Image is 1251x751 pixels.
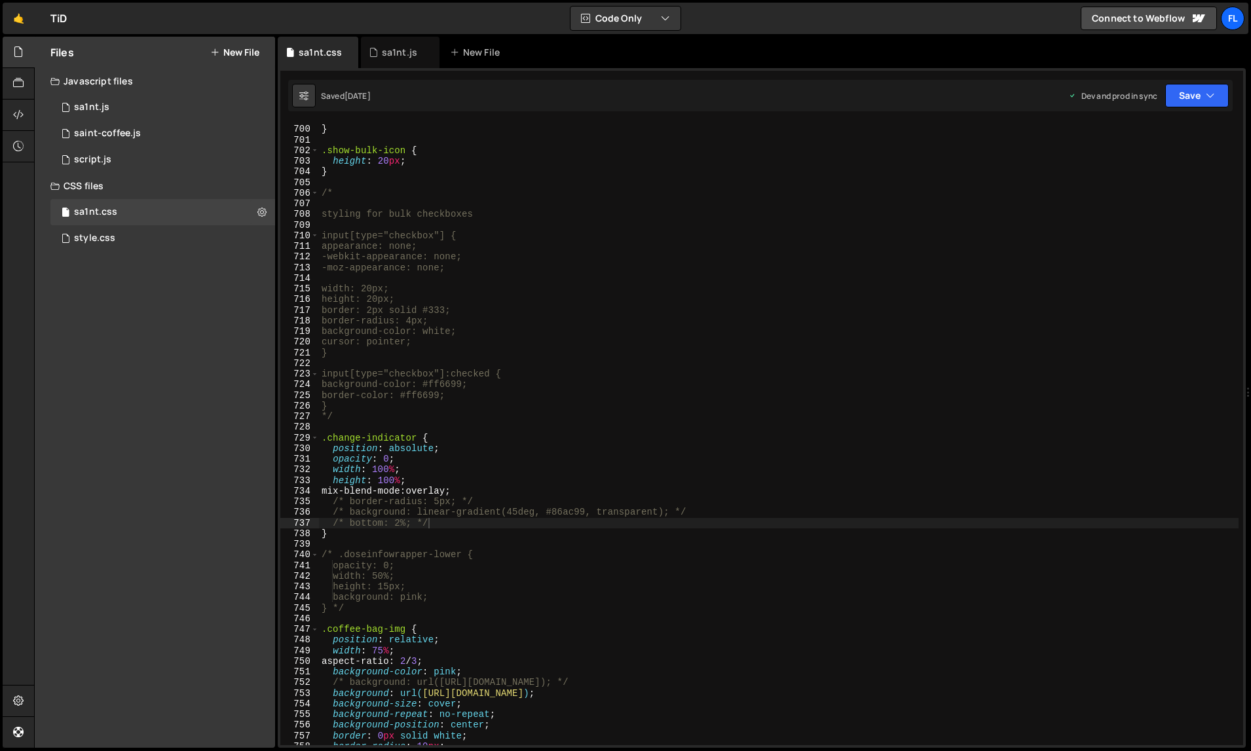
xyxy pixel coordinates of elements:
a: Fl [1221,7,1244,30]
div: sa1nt.js [74,101,109,113]
div: 707 [280,198,319,209]
div: 748 [280,634,319,645]
div: 4604/25434.css [50,225,275,251]
div: 755 [280,709,319,720]
div: TiD [50,10,67,26]
div: 717 [280,305,319,316]
div: 4604/37981.js [50,94,275,120]
div: 734 [280,486,319,496]
div: 735 [280,496,319,507]
div: 733 [280,475,319,486]
div: 721 [280,348,319,358]
div: 702 [280,145,319,156]
div: CSS files [35,173,275,199]
div: 715 [280,284,319,294]
div: 730 [280,443,319,454]
div: sa1nt.js [382,46,417,59]
a: Connect to Webflow [1081,7,1217,30]
div: New File [450,46,505,59]
div: 710 [280,230,319,241]
div: 739 [280,539,319,549]
div: 736 [280,507,319,517]
div: 4604/27020.js [50,120,275,147]
h2: Files [50,45,74,60]
div: sa1nt.css [299,46,342,59]
div: 4604/24567.js [50,147,275,173]
div: 703 [280,156,319,166]
div: 708 [280,209,319,219]
button: Save [1165,84,1229,107]
div: 753 [280,688,319,699]
div: 737 [280,518,319,528]
div: 751 [280,667,319,677]
div: 705 [280,177,319,188]
div: 747 [280,624,319,634]
div: Saved [321,90,371,101]
div: 750 [280,656,319,667]
div: 718 [280,316,319,326]
div: 749 [280,646,319,656]
div: 757 [280,731,319,741]
div: 731 [280,454,319,464]
div: 740 [280,549,319,560]
div: 704 [280,166,319,177]
div: 720 [280,337,319,347]
div: sa1nt.css [74,206,117,218]
div: script.js [74,154,111,166]
div: 728 [280,422,319,432]
div: 700 [280,124,319,134]
div: 723 [280,369,319,379]
div: 738 [280,528,319,539]
div: 743 [280,581,319,592]
div: 701 [280,135,319,145]
div: 756 [280,720,319,730]
div: Dev and prod in sync [1068,90,1157,101]
div: 716 [280,294,319,304]
div: [DATE] [345,90,371,101]
div: style.css [74,232,115,244]
div: 745 [280,603,319,614]
div: 744 [280,592,319,602]
div: 709 [280,220,319,230]
div: saint-coffee.js [74,128,141,139]
div: 713 [280,263,319,273]
div: 754 [280,699,319,709]
div: 726 [280,401,319,411]
div: 712 [280,251,319,262]
div: 722 [280,358,319,369]
div: 729 [280,433,319,443]
div: 706 [280,188,319,198]
div: 724 [280,379,319,390]
div: Javascript files [35,68,275,94]
div: 752 [280,677,319,687]
button: Code Only [570,7,681,30]
div: 714 [280,273,319,284]
a: 🤙 [3,3,35,34]
div: 727 [280,411,319,422]
div: 746 [280,614,319,624]
button: New File [210,47,259,58]
div: 732 [280,464,319,475]
div: 741 [280,560,319,571]
div: 711 [280,241,319,251]
div: 719 [280,326,319,337]
div: 742 [280,571,319,581]
div: 725 [280,390,319,401]
div: 4604/42100.css [50,199,275,225]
